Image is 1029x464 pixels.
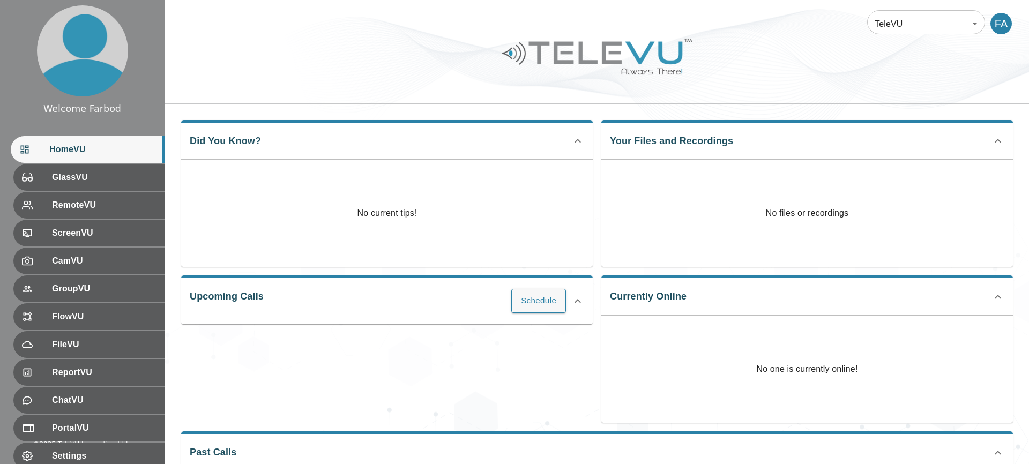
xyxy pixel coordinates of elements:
button: Schedule [511,289,566,312]
p: No one is currently online! [756,316,857,423]
div: ScreenVU [13,220,165,246]
div: Welcome Farbod [43,102,121,116]
span: GlassVU [52,171,156,184]
img: profile.png [37,5,128,96]
span: PortalVU [52,422,156,435]
div: ChatVU [13,387,165,414]
p: No files or recordings [601,160,1013,267]
span: FlowVU [52,310,156,323]
div: FA [990,13,1012,34]
span: ScreenVU [52,227,156,240]
div: HomeVU [11,136,165,163]
div: GroupVU [13,275,165,302]
span: RemoteVU [52,199,156,212]
div: TeleVU [867,9,985,39]
img: Logo [501,34,694,79]
div: FlowVU [13,303,165,330]
span: HomeVU [49,143,156,156]
div: FileVU [13,331,165,358]
span: ChatVU [52,394,156,407]
div: PortalVU [13,415,165,441]
div: GlassVU [13,164,165,191]
span: Settings [52,450,156,462]
p: No current tips! [357,207,417,220]
div: ReportVU [13,359,165,386]
div: RemoteVU [13,192,165,219]
span: GroupVU [52,282,156,295]
span: ReportVU [52,366,156,379]
div: CamVU [13,248,165,274]
span: CamVU [52,255,156,267]
span: FileVU [52,338,156,351]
